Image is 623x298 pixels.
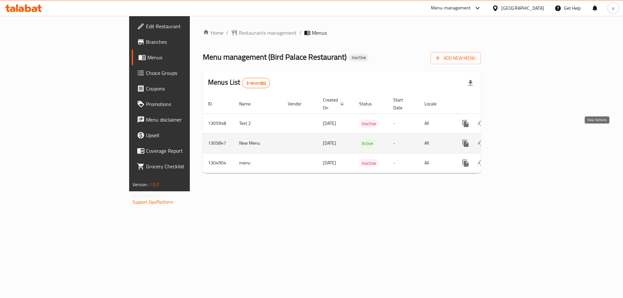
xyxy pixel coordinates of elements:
button: Change Status [473,155,489,171]
button: Change Status [473,136,489,151]
a: Upsell [132,127,233,143]
button: more [458,136,473,151]
span: Menus [312,29,327,37]
div: Total records count [242,78,270,88]
a: Edit Restaurant [132,18,233,34]
div: [GEOGRAPHIC_DATA] [501,5,544,12]
td: All [419,113,453,133]
span: Created On [323,96,346,112]
a: Menu disclaimer [132,112,233,127]
td: All [419,133,453,153]
span: Add New Menu [436,54,476,62]
a: Menus [132,50,233,65]
a: Support.OpsPlatform [132,198,174,206]
button: more [458,155,473,171]
nav: breadcrumb [203,29,481,37]
a: Grocery Checklist [132,159,233,174]
td: menu [234,153,283,173]
div: Inactive [349,54,369,62]
span: [DATE] [323,139,336,147]
a: Coverage Report [132,143,233,159]
span: Vendor [288,100,310,108]
span: Coupons [146,85,228,92]
span: Edit Restaurant [146,22,228,30]
span: Locale [424,100,445,108]
span: Restaurants management [239,29,297,37]
td: New Menu [234,133,283,153]
span: Active [359,140,376,147]
span: [DATE] [323,159,336,167]
li: / [299,29,301,37]
span: Inactive [359,160,379,167]
div: Export file [463,75,478,91]
td: All [419,153,453,173]
span: Version: [132,180,148,189]
span: Coverage Report [146,147,228,155]
h2: Menus List [208,77,270,88]
span: Upsell [146,131,228,139]
button: more [458,116,473,131]
table: enhanced table [203,94,525,173]
span: Name [239,100,259,108]
span: Grocery Checklist [146,162,228,170]
span: 1.0.0 [149,180,159,189]
a: Branches [132,34,233,50]
span: Inactive [359,120,379,127]
span: Promotions [146,100,228,108]
a: Restaurants management [231,29,297,37]
span: 3 record(s) [242,80,270,86]
span: Menu management ( Bird Palace Restaurant ) [203,50,347,64]
span: Menu disclaimer [146,116,228,124]
span: Menus [147,54,228,61]
a: Coupons [132,81,233,96]
td: Test 2 [234,113,283,133]
span: Get support on: [132,191,162,200]
button: Add New Menu [431,52,481,64]
th: Actions [453,94,525,114]
button: Change Status [473,116,489,131]
td: - [388,153,419,173]
a: Promotions [132,96,233,112]
td: - [388,113,419,133]
div: Menu-management [431,4,471,12]
div: Inactive [359,159,379,167]
span: [DATE] [323,119,336,127]
span: Branches [146,38,228,46]
td: - [388,133,419,153]
span: Inactive [349,55,369,60]
span: Status [359,100,380,108]
span: ID [208,100,220,108]
a: Choice Groups [132,65,233,81]
span: a [612,5,614,12]
span: Start Date [393,96,411,112]
span: Choice Groups [146,69,228,77]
